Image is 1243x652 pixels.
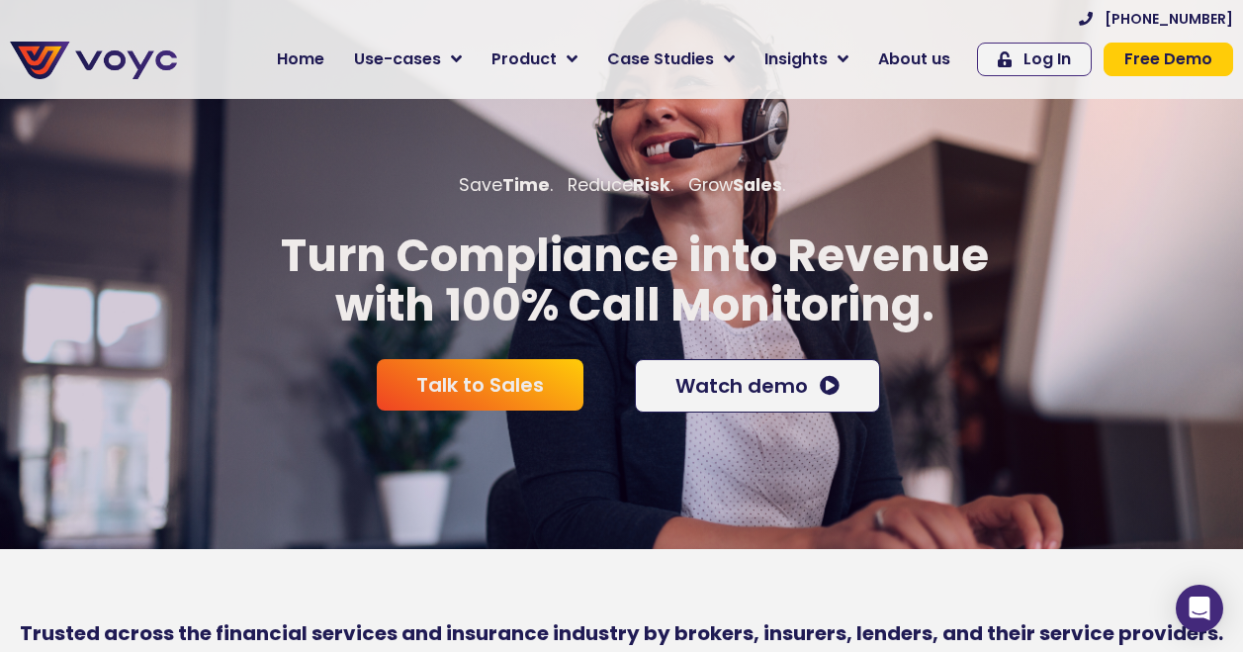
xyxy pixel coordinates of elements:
span: About us [878,47,950,71]
a: Talk to Sales [377,359,583,411]
span: Use-cases [354,47,441,71]
img: voyc-full-logo [10,42,177,79]
span: Free Demo [1124,51,1212,67]
a: Insights [750,40,863,79]
b: Time [502,173,550,197]
span: Product [491,47,557,71]
span: Insights [764,47,828,71]
b: Risk [633,173,670,197]
span: [PHONE_NUMBER] [1105,12,1233,26]
span: Home [277,47,324,71]
span: Case Studies [607,47,714,71]
b: Trusted across the financial services and insurance industry by brokers, insurers, lenders, and t... [20,619,1223,647]
span: Talk to Sales [416,375,544,395]
a: Watch demo [635,359,880,413]
a: Use-cases [339,40,477,79]
a: Free Demo [1104,43,1233,76]
a: [PHONE_NUMBER] [1079,12,1233,26]
span: Watch demo [675,376,808,396]
a: Log In [977,43,1092,76]
a: Product [477,40,592,79]
span: Log In [1023,51,1071,67]
a: About us [863,40,965,79]
a: Case Studies [592,40,750,79]
a: Home [262,40,339,79]
b: Sales [733,173,782,197]
div: Open Intercom Messenger [1176,585,1223,632]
